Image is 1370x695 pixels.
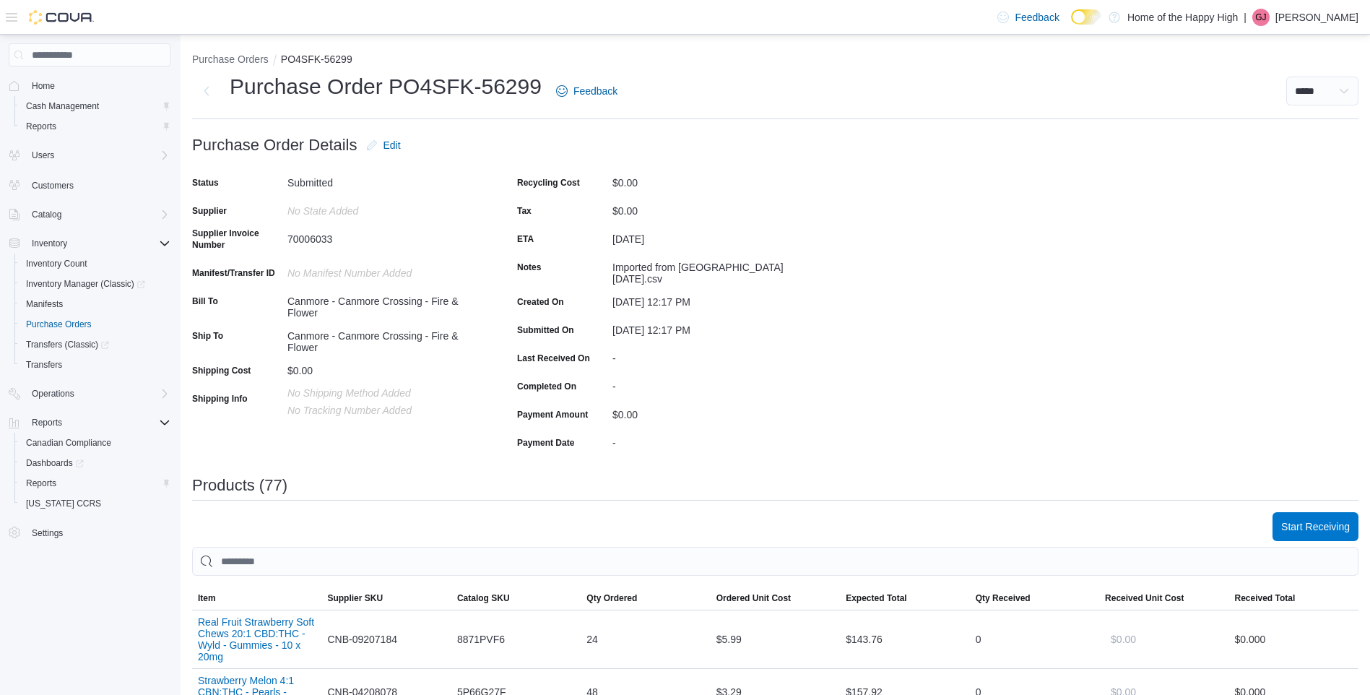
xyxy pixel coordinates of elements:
[3,75,176,96] button: Home
[26,176,170,194] span: Customers
[20,336,170,353] span: Transfers (Classic)
[20,434,117,452] a: Canadian Compliance
[517,353,590,364] label: Last Received On
[1235,592,1296,604] span: Received Total
[581,625,710,654] div: 24
[29,10,94,25] img: Cova
[20,275,151,293] a: Inventory Manager (Classic)
[3,204,176,225] button: Catalog
[14,453,176,473] a: Dashboards
[26,235,73,252] button: Inventory
[32,527,63,539] span: Settings
[3,522,176,543] button: Settings
[517,296,564,308] label: Created On
[612,319,806,336] div: [DATE] 12:17 PM
[1015,10,1059,25] span: Feedback
[26,258,87,269] span: Inventory Count
[20,98,105,115] a: Cash Management
[457,592,510,604] span: Catalog SKU
[1127,9,1238,26] p: Home of the Happy High
[14,274,176,294] a: Inventory Manager (Classic)
[287,359,481,376] div: $0.00
[517,262,541,273] label: Notes
[287,262,481,279] div: No Manifest Number added
[1071,9,1101,25] input: Dark Mode
[14,473,176,493] button: Reports
[192,205,227,217] label: Supplier
[20,316,170,333] span: Purchase Orders
[26,121,56,132] span: Reports
[20,336,115,353] a: Transfers (Classic)
[192,330,223,342] label: Ship To
[573,84,617,98] span: Feedback
[1255,9,1266,26] span: GJ
[3,174,176,195] button: Customers
[26,437,111,449] span: Canadian Compliance
[3,413,176,433] button: Reports
[26,339,109,350] span: Transfers (Classic)
[711,625,840,654] div: $5.99
[32,209,61,220] span: Catalog
[192,365,251,376] label: Shipping Cost
[3,145,176,165] button: Users
[20,316,97,333] a: Purchase Orders
[287,387,481,399] p: No Shipping Method added
[970,587,1099,610] button: Qty Received
[192,587,321,610] button: Item
[230,72,542,101] h1: Purchase Order PO4SFK-56299
[321,587,451,610] button: Supplier SKU
[198,616,316,662] button: Real Fruit Strawberry Soft Chews 20:1 CBD:THC - Wyld - Gummies - 10 x 20mg
[517,409,588,420] label: Payment Amount
[716,592,791,604] span: Ordered Unit Cost
[517,381,576,392] label: Completed On
[550,77,623,105] a: Feedback
[327,631,397,648] span: CNB-09207184
[1273,512,1358,541] button: Start Receiving
[612,228,806,245] div: [DATE]
[612,171,806,189] div: $0.00
[192,53,269,65] button: Purchase Orders
[192,477,287,494] h3: Products (77)
[1111,632,1136,647] span: $0.00
[20,475,62,492] a: Reports
[192,177,219,189] label: Status
[846,592,906,604] span: Expected Total
[586,592,637,604] span: Qty Ordered
[517,177,580,189] label: Recycling Cost
[32,417,62,428] span: Reports
[26,359,62,371] span: Transfers
[457,631,505,648] span: 8871PVF6
[32,238,67,249] span: Inventory
[287,199,481,217] div: No State added
[26,147,60,164] button: Users
[192,137,357,154] h3: Purchase Order Details
[287,171,481,189] div: Submitted
[1281,519,1350,534] span: Start Receiving
[14,355,176,375] button: Transfers
[976,592,1031,604] span: Qty Received
[198,592,216,604] span: Item
[26,525,69,542] a: Settings
[3,233,176,254] button: Inventory
[192,267,275,279] label: Manifest/Transfer ID
[192,295,218,307] label: Bill To
[840,625,969,654] div: $143.76
[20,118,62,135] a: Reports
[26,77,61,95] a: Home
[1235,631,1353,648] div: $0.00 0
[517,205,532,217] label: Tax
[517,324,574,336] label: Submitted On
[26,385,170,402] span: Operations
[1099,587,1228,610] button: Received Unit Cost
[14,334,176,355] a: Transfers (Classic)
[451,587,581,610] button: Catalog SKU
[327,592,383,604] span: Supplier SKU
[26,414,68,431] button: Reports
[20,255,170,272] span: Inventory Count
[20,434,170,452] span: Canadian Compliance
[287,405,481,416] p: No Tracking Number added
[20,255,93,272] a: Inventory Count
[20,98,170,115] span: Cash Management
[14,96,176,116] button: Cash Management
